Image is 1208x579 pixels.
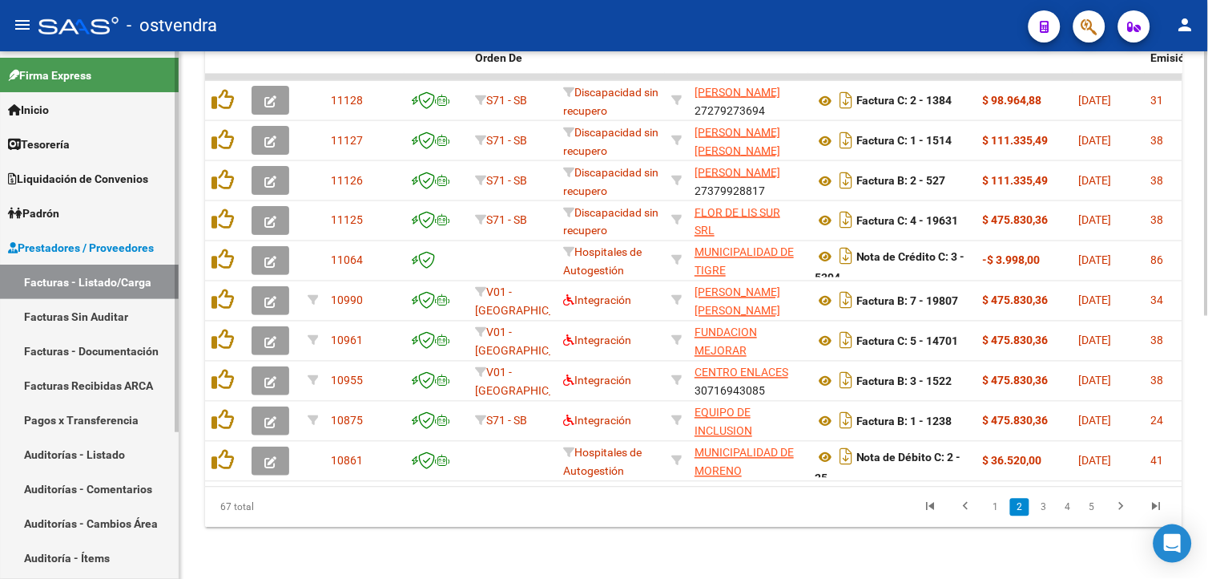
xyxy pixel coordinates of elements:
[1151,294,1164,307] span: 34
[331,134,363,147] span: 11127
[983,334,1049,347] strong: $ 475.830,36
[1151,415,1164,427] span: 24
[1142,499,1172,516] a: go to last page
[695,86,780,99] span: [PERSON_NAME]
[695,166,780,179] span: [PERSON_NAME]
[486,94,527,107] span: S71 - SB
[695,204,802,237] div: 30715123815
[976,22,1073,93] datatable-header-cell: Monto
[331,254,363,267] span: 11064
[405,22,469,93] datatable-header-cell: CAE
[1079,214,1112,227] span: [DATE]
[983,415,1049,427] strong: $ 475.830,36
[836,328,856,354] i: Descargar documento
[563,415,631,427] span: Integración
[563,166,658,197] span: Discapacidad sin recupero
[695,366,788,379] span: CENTRO ENLACES
[951,499,981,516] a: go to previous page
[331,294,363,307] span: 10990
[475,33,535,64] span: Facturado x Orden De
[1176,15,1195,34] mat-icon: person
[856,215,959,228] strong: Factura C: 4 - 19631
[836,408,856,434] i: Descargar documento
[8,101,49,119] span: Inicio
[1010,499,1029,516] a: 2
[856,95,952,107] strong: Factura C: 2 - 1384
[1079,94,1112,107] span: [DATE]
[836,208,856,233] i: Descargar documento
[1154,524,1192,563] div: Open Intercom Messenger
[331,375,363,387] span: 10955
[695,244,802,277] div: 30999284899
[8,136,70,153] span: Tesorería
[856,415,952,428] strong: Factura B: 1 - 1238
[836,444,856,470] i: Descargar documento
[557,22,665,93] datatable-header-cell: Area
[808,22,976,93] datatable-header-cell: CPBT
[836,288,856,314] i: Descargar documento
[856,335,959,348] strong: Factura C: 5 - 14701
[563,375,631,387] span: Integración
[983,254,1041,267] strong: -$ 3.998,00
[986,499,1005,516] a: 1
[815,251,965,285] strong: Nota de Crédito C: 3 - 5394
[916,499,946,516] a: go to first page
[486,214,527,227] span: S71 - SB
[983,174,1049,187] strong: $ 111.335,49
[1058,499,1077,516] a: 4
[695,286,780,318] span: [PERSON_NAME] [PERSON_NAME]
[13,15,32,34] mat-icon: menu
[1079,455,1112,468] span: [DATE]
[469,22,557,93] datatable-header-cell: Facturado x Orden De
[1080,494,1104,521] li: page 5
[1151,174,1164,187] span: 38
[8,67,91,84] span: Firma Express
[695,444,802,478] div: 33999001179
[331,415,363,427] span: 10875
[1151,455,1164,468] span: 41
[563,86,658,117] span: Discapacidad sin recupero
[563,126,658,157] span: Discapacidad sin recupero
[695,364,802,398] div: 30716943085
[563,447,642,478] span: Hospitales de Autogestión
[695,83,802,117] div: 27279273694
[1079,174,1112,187] span: [DATE]
[1079,375,1112,387] span: [DATE]
[695,404,802,438] div: 30718301331
[984,494,1008,521] li: page 1
[205,488,398,528] div: 67 total
[836,128,856,153] i: Descargar documento
[1106,499,1137,516] a: go to next page
[8,239,154,257] span: Prestadores / Proveedores
[1151,214,1164,227] span: 38
[695,326,797,449] span: FUNDACION MEJORAR ESTUDIANDO TRABAJANDO PARA ASCENDER SOCIALMENTE ( M.E.T.A.S.)
[1008,494,1032,521] li: page 2
[983,94,1042,107] strong: $ 98.964,88
[1079,254,1112,267] span: [DATE]
[563,294,631,307] span: Integración
[695,284,802,318] div: 27235676090
[856,375,952,388] strong: Factura B: 3 - 1522
[1073,22,1145,93] datatable-header-cell: Fecha Cpbt
[1056,494,1080,521] li: page 4
[983,214,1049,227] strong: $ 475.830,36
[563,246,642,277] span: Hospitales de Autogestión
[331,455,363,468] span: 10861
[331,334,363,347] span: 10961
[1079,334,1112,347] span: [DATE]
[983,375,1049,387] strong: $ 475.830,36
[856,135,952,148] strong: Factura C: 1 - 1514
[695,126,780,157] span: [PERSON_NAME] [PERSON_NAME]
[983,455,1042,468] strong: $ 36.520,00
[331,174,363,187] span: 11126
[331,214,363,227] span: 11125
[856,295,959,308] strong: Factura B: 7 - 19807
[563,206,658,237] span: Discapacidad sin recupero
[695,123,802,157] div: 27241550929
[1151,33,1207,64] span: Días desde Emisión
[695,206,780,237] span: FLOR DE LIS SUR SRL
[695,407,800,474] span: EQUIPO DE INCLUSION CRECIENDO JUNTOS S.R.L.
[836,368,856,394] i: Descargar documento
[486,174,527,187] span: S71 - SB
[1151,94,1164,107] span: 31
